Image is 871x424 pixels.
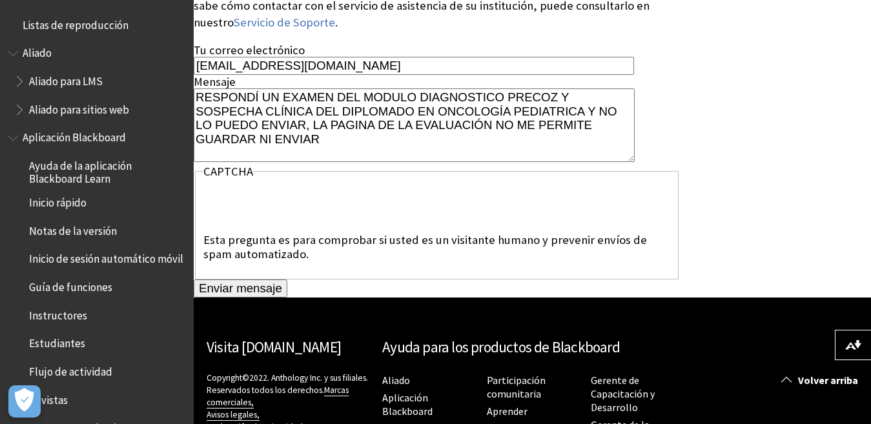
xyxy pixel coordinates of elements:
a: Servicio de Soporte [234,15,335,30]
font: Inicio de sesión automático móvil [29,252,183,266]
font: Flujo de actividad [29,365,112,379]
button: Abrir preferencias [8,385,41,418]
font: Revistas [29,393,68,407]
font: Marcas comerciales, [207,385,349,408]
font: Aliado [382,374,410,387]
font: Tu correo electrónico [194,43,305,57]
font: Gerente de Capacitación y Desarrollo [591,374,655,414]
font: Mensaje [194,74,236,89]
font: Copyright©2022. Anthology Inc. y sus filiales. Reservados todos los derechos. [207,372,368,396]
font: Aliado para sitios web [29,103,129,117]
font: Aprender [487,405,528,418]
font: Participación comunitaria [487,374,546,400]
font: Instructores [29,308,87,323]
font: Inicio rápido [29,196,87,210]
font: Listas de reproducción [23,18,128,32]
a: Participación comunitaria [487,374,546,401]
font: CAPTCHA [203,164,253,179]
a: Volver arriba [772,368,871,392]
a: Aplicación Blackboard [382,391,433,418]
a: Avisos legales, [207,409,260,421]
nav: Esquema del libro para listas de reproducción [8,14,186,36]
a: Visita [DOMAIN_NAME] [207,338,341,356]
a: Marcas comerciales, [207,385,349,409]
font: Aplicación Blackboard [382,391,433,418]
font: Guía de funciones [29,280,112,294]
iframe: reCAPTCHA [203,183,400,233]
font: Notas de la versión [29,224,117,238]
font: Ayuda de la aplicación Blackboard Learn [29,159,132,186]
nav: Esquema del libro para Antología Ally Help [8,43,186,121]
a: Aliado [382,374,410,387]
font: Aplicación Blackboard [23,130,126,145]
font: Esta pregunta es para comprobar si usted es un visitante humano y prevenir envíos de spam automat... [203,232,647,261]
font: Aliado para LMS [29,74,103,88]
font: Aliado [23,46,52,60]
input: Enviar mensaje [194,279,287,298]
a: Aprender [487,405,528,418]
font: Volver arriba [798,374,858,387]
font: Estudiantes [29,336,85,350]
font: Avisos legales, [207,409,260,420]
font: . [335,15,338,30]
font: Ayuda para los productos de Blackboard [382,338,620,356]
a: Gerente de Capacitación y Desarrollo [591,374,655,414]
